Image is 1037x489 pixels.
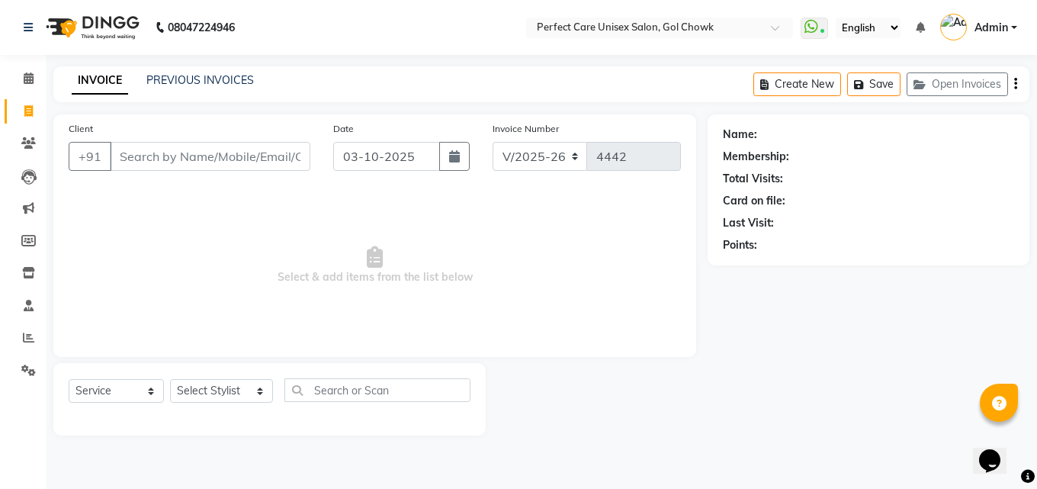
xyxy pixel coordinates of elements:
[493,122,559,136] label: Invoice Number
[110,142,310,171] input: Search by Name/Mobile/Email/Code
[723,171,783,187] div: Total Visits:
[146,73,254,87] a: PREVIOUS INVOICES
[723,215,774,231] div: Last Visit:
[907,72,1008,96] button: Open Invoices
[723,193,785,209] div: Card on file:
[168,6,235,49] b: 08047224946
[69,122,93,136] label: Client
[723,149,789,165] div: Membership:
[973,428,1022,474] iframe: chat widget
[69,142,111,171] button: +91
[72,67,128,95] a: INVOICE
[753,72,841,96] button: Create New
[723,237,757,253] div: Points:
[974,20,1008,36] span: Admin
[69,189,681,342] span: Select & add items from the list below
[333,122,354,136] label: Date
[723,127,757,143] div: Name:
[39,6,143,49] img: logo
[940,14,967,40] img: Admin
[284,378,470,402] input: Search or Scan
[847,72,901,96] button: Save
